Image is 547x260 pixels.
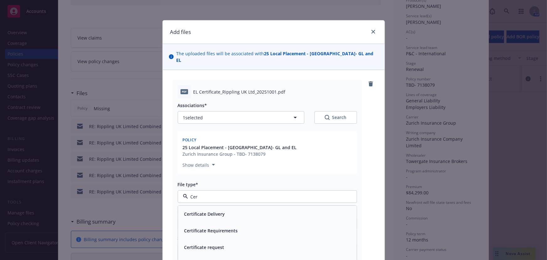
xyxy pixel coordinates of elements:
svg: Search [325,115,330,120]
span: File type* [178,181,198,187]
input: Filter by keyword [188,193,344,200]
span: Associations* [178,102,207,108]
button: 1selected [178,111,304,124]
button: 25 Local Placement - [GEOGRAPHIC_DATA]- GL and EL [183,144,297,151]
div: Search [325,114,347,121]
button: Show details [180,161,218,169]
span: 1 selected [183,114,203,121]
div: Zurich Insurance Group - TBD- 7138079 [183,151,297,157]
button: SearchSearch [314,111,357,124]
span: Policy [183,137,197,143]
